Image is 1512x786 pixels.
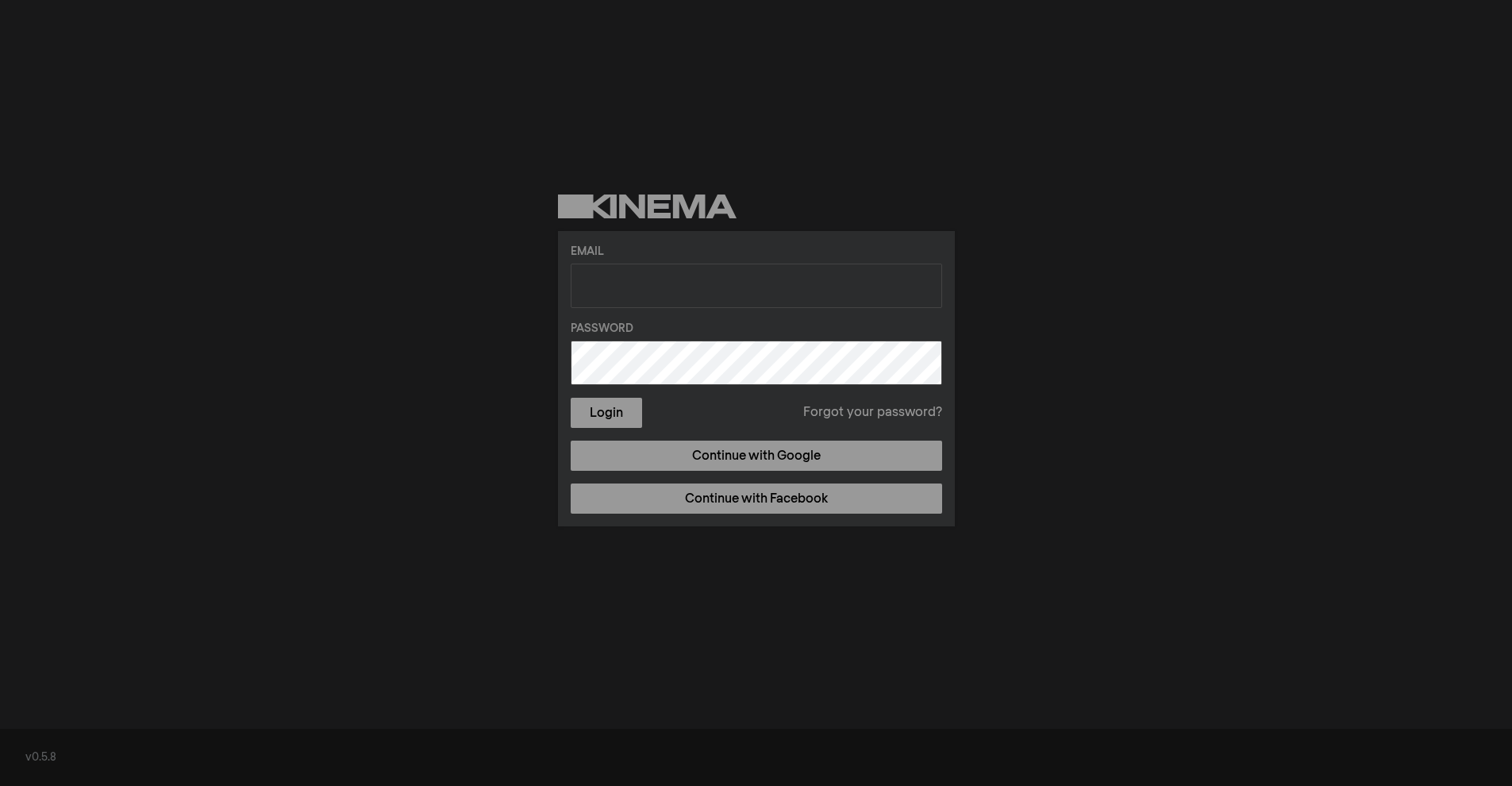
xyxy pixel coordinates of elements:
a: Forgot your password? [803,403,942,422]
label: Password [571,321,942,337]
a: Continue with Facebook [571,484,942,514]
label: Email [571,244,942,260]
a: Continue with Google [571,441,942,471]
div: v0.5.8 [25,749,1487,766]
button: Login [571,398,642,428]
